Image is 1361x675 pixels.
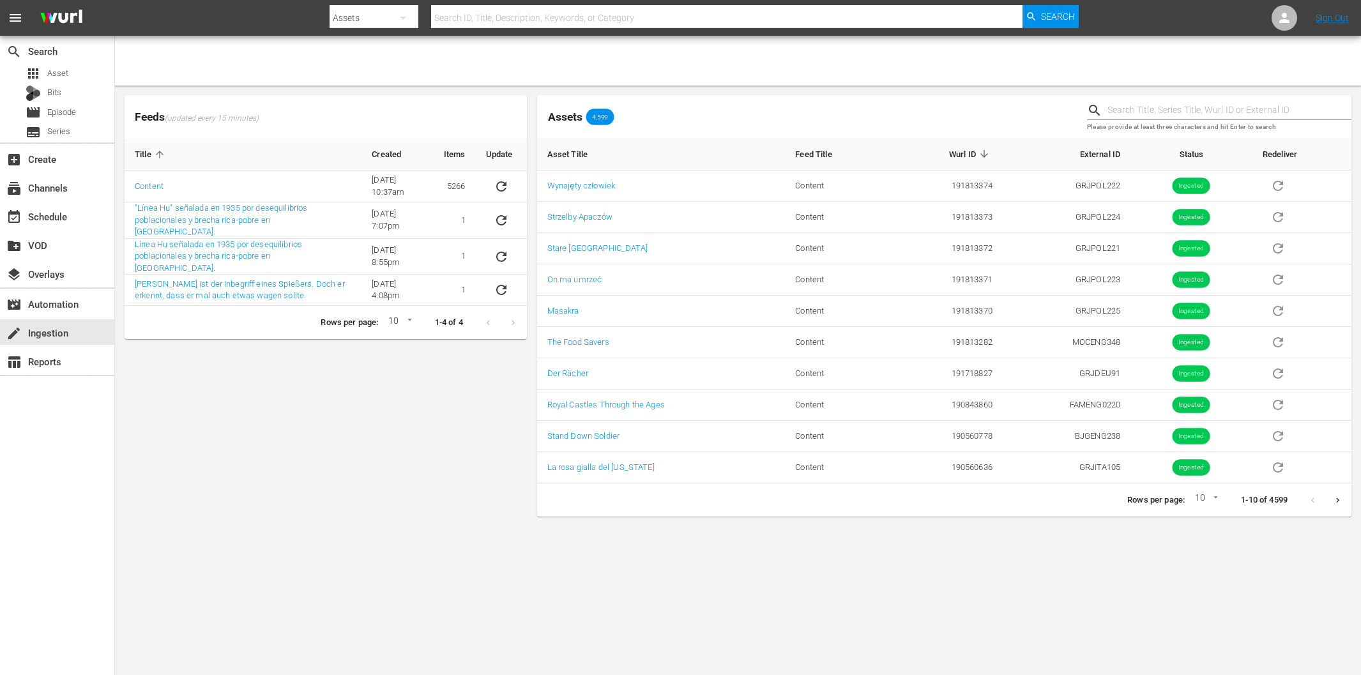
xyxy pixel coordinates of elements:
td: GRJITA105 [1003,452,1130,483]
span: Ingested [1173,463,1210,473]
span: Asset is in future lineups. Remove all episodes that contain this asset before redelivering [1263,243,1293,252]
span: Asset is in future lineups. Remove all episodes that contain this asset before redelivering [1263,180,1293,190]
span: Ingested [1173,369,1210,379]
span: Ingested [1173,432,1210,441]
span: Title [135,149,168,160]
td: GRJDEU91 [1003,358,1130,390]
span: Asset [47,67,68,80]
td: 191813371 [888,264,1003,296]
span: Ingested [1173,244,1210,254]
span: Asset is in future lineups. Remove all episodes that contain this asset before redelivering [1263,305,1293,315]
span: Ingested [1173,181,1210,191]
td: Content [785,296,888,327]
td: 191813374 [888,171,1003,202]
span: Feeds [125,107,527,128]
span: Overlays [6,267,22,282]
td: Content [785,390,888,421]
span: Ingested [1173,213,1210,222]
span: Series [47,125,70,138]
p: 1-4 of 4 [435,317,463,329]
th: External ID [1003,138,1130,171]
span: Asset is in future lineups. Remove all episodes that contain this asset before redelivering [1263,211,1293,221]
a: La rosa gialla del [US_STATE] [547,462,655,472]
th: Items [434,139,476,171]
span: Channels [6,181,22,196]
p: 1-10 of 4599 [1241,494,1288,506]
td: Content [785,171,888,202]
td: 1 [434,275,476,306]
td: 190843860 [888,390,1003,421]
a: Wynajęty człowiek [547,181,616,190]
td: Content [785,452,888,483]
p: Please provide at least three characters and hit Enter to search [1087,122,1351,133]
td: [DATE] 4:08pm [361,275,434,306]
span: Episode [47,106,76,119]
td: 5266 [434,171,476,202]
button: Search [1023,5,1079,28]
td: GRJPOL225 [1003,296,1130,327]
span: Series [26,125,41,140]
span: (updated every 15 minutes) [165,114,259,124]
td: MOCENG348 [1003,327,1130,358]
span: VOD [6,238,22,254]
span: menu [8,10,23,26]
span: 4,599 [586,113,614,121]
td: 191718827 [888,358,1003,390]
a: Royal Castles Through the Ages [547,400,665,409]
span: Ingested [1173,338,1210,347]
span: Created [372,149,418,160]
td: BJGENG238 [1003,421,1130,452]
span: Automation [6,297,22,312]
td: GRJPOL222 [1003,171,1130,202]
td: 191813373 [888,202,1003,233]
img: ans4CAIJ8jUAAAAAAAAAAAAAAAAAAAAAAAAgQb4GAAAAAAAAAAAAAAAAAAAAAAAAJMjXAAAAAAAAAAAAAAAAAAAAAAAAgAT5G... [31,3,92,33]
th: Redeliver [1252,138,1351,171]
div: 10 [383,314,414,333]
td: Content [785,233,888,264]
span: Ingested [1173,400,1210,410]
span: Ingested [1173,275,1210,285]
td: Content [785,327,888,358]
p: Rows per page: [321,317,378,329]
a: On ma umrzeć [547,275,602,284]
a: Strzelby Apaczów [547,212,612,222]
th: Feed Title [785,138,888,171]
a: The Food Savers [547,337,609,347]
a: Stare [GEOGRAPHIC_DATA] [547,243,648,253]
td: FAMENG0220 [1003,390,1130,421]
a: Content [135,181,163,191]
span: Asset is in future lineups. Remove all episodes that contain this asset before redelivering [1263,399,1293,409]
td: 191813372 [888,233,1003,264]
table: sticky table [537,138,1351,483]
td: Content [785,264,888,296]
div: Bits [26,86,41,101]
input: Search Title, Series Title, Wurl ID or External ID [1107,101,1351,120]
td: GRJPOL223 [1003,264,1130,296]
a: Sign Out [1316,13,1349,23]
table: sticky table [125,139,527,306]
span: Bits [47,86,61,99]
td: [DATE] 10:37am [361,171,434,202]
span: Assets [548,110,582,123]
span: Asset is in future lineups. Remove all episodes that contain this asset before redelivering [1263,430,1293,440]
td: Content [785,421,888,452]
th: Update [476,139,527,171]
span: Search [6,44,22,59]
a: Der Rächer [547,368,588,378]
p: Rows per page: [1127,494,1185,506]
span: Create [6,152,22,167]
td: 1 [434,239,476,275]
td: [DATE] 7:07pm [361,202,434,239]
td: 191813282 [888,327,1003,358]
span: create [6,326,22,341]
a: [PERSON_NAME] ist der Inbegriff eines Spießers. Doch er erkennt, dass er mal auch etwas wagen sol... [135,279,345,301]
span: Asset is in future lineups. Remove all episodes that contain this asset before redelivering [1263,368,1293,377]
td: [DATE] 8:55pm [361,239,434,275]
a: Línea Hu señalada en 1935 por desequilibrios poblacionales y brecha rica-pobre en [GEOGRAPHIC_DATA]. [135,239,302,273]
td: Content [785,202,888,233]
span: Asset is in future lineups. Remove all episodes that contain this asset before redelivering [1263,462,1293,471]
td: 190560778 [888,421,1003,452]
span: Wurl ID [949,148,992,160]
span: Asset is in future lineups. Remove all episodes that contain this asset before redelivering [1263,274,1293,284]
span: Search [1041,5,1075,28]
